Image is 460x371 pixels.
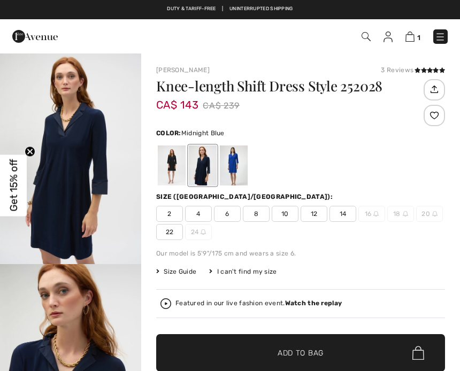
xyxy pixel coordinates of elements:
a: 1 [405,30,420,43]
span: Add to Bag [278,347,324,359]
span: 18 [387,206,414,222]
button: Close teaser [25,146,35,157]
span: CA$ 239 [203,98,240,114]
img: Shopping Bag [405,32,415,42]
span: CA$ 143 [156,88,198,111]
img: Watch the replay [160,298,171,309]
span: 10 [272,206,298,222]
div: Featured in our live fashion event. [175,300,342,307]
span: Get 15% off [7,159,20,212]
img: Share [425,80,443,98]
div: I can't find my size [209,267,277,276]
img: My Info [384,32,393,42]
span: 4 [185,206,212,222]
span: 8 [243,206,270,222]
h1: Knee-length Shift Dress Style 252028 [156,79,421,93]
img: Search [362,32,371,41]
div: Size ([GEOGRAPHIC_DATA]/[GEOGRAPHIC_DATA]): [156,192,335,202]
img: ring-m.svg [432,211,438,217]
div: Royal Sapphire 163 [220,145,248,186]
span: 1 [417,34,420,42]
div: Midnight Blue [189,145,217,186]
a: 1ère Avenue [12,30,58,41]
span: 12 [301,206,327,222]
img: ring-m.svg [373,211,379,217]
img: ring-m.svg [201,229,206,235]
span: Size Guide [156,267,196,276]
span: 2 [156,206,183,222]
span: 16 [358,206,385,222]
strong: Watch the replay [285,299,342,307]
span: 14 [329,206,356,222]
span: Midnight Blue [181,129,225,137]
span: Color: [156,129,181,137]
img: 1ère Avenue [12,26,58,47]
div: Our model is 5'9"/175 cm and wears a size 6. [156,249,445,258]
span: 22 [156,224,183,240]
span: 24 [185,224,212,240]
img: ring-m.svg [403,211,408,217]
span: 6 [214,206,241,222]
span: 20 [416,206,443,222]
img: Menu [435,32,446,42]
div: 3 Reviews [381,65,445,75]
a: [PERSON_NAME] [156,66,210,74]
div: Black [158,145,186,186]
